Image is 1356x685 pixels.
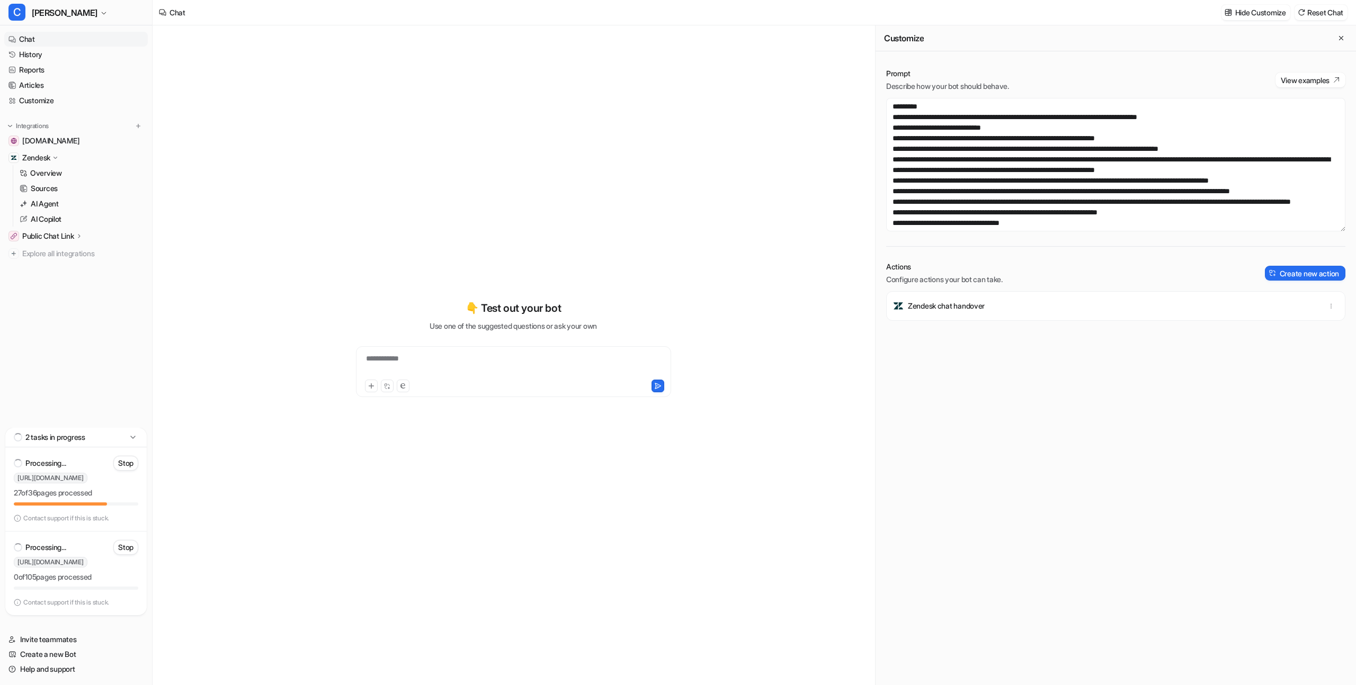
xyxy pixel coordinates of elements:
span: [DOMAIN_NAME] [22,136,79,146]
p: Integrations [16,122,49,130]
p: Actions [886,262,1003,272]
a: Help and support [4,662,148,677]
img: menu_add.svg [135,122,142,130]
a: gcore.com[DOMAIN_NAME] [4,133,148,148]
button: Reset Chat [1295,5,1348,20]
img: Zendesk chat handover icon [893,301,904,311]
p: Processing... [25,458,66,468]
p: Hide Customize [1235,7,1286,18]
p: 27 of 36 pages processed [14,488,138,498]
button: Hide Customize [1221,5,1290,20]
button: View examples [1275,73,1345,87]
a: Explore all integrations [4,246,148,261]
span: C [8,4,25,21]
img: expand menu [6,122,14,130]
a: Reports [4,62,148,77]
img: reset [1298,8,1305,16]
p: Overview [30,168,62,178]
button: Integrations [4,121,52,131]
a: Articles [4,78,148,93]
img: gcore.com [11,138,17,144]
a: History [4,47,148,62]
p: 👇 Test out your bot [466,300,561,316]
button: Stop [113,540,138,555]
p: 0 of 105 pages processed [14,572,138,582]
img: create-action-icon.svg [1269,269,1277,277]
p: Describe how your bot should behave. [886,81,1009,92]
img: customize [1225,8,1232,16]
img: Zendesk [11,155,17,161]
img: explore all integrations [8,248,19,259]
p: AI Copilot [31,214,61,224]
button: Close flyout [1335,32,1348,44]
a: AI Agent [15,196,148,211]
button: Create new action [1265,266,1345,281]
a: Sources [15,181,148,196]
p: Zendesk [22,152,50,163]
h2: Customize [884,33,924,43]
div: Chat [169,7,185,18]
span: Explore all integrations [22,245,144,262]
p: Use one of the suggested questions or ask your own [430,320,597,331]
a: Create a new Bot [4,647,148,662]
span: [URL][DOMAIN_NAME] [14,557,87,567]
img: Public Chat Link [11,233,17,239]
span: [PERSON_NAME] [32,5,97,20]
p: Prompt [886,68,1009,79]
a: Invite teammates [4,632,148,647]
p: Contact support if this is stuck. [23,598,109,607]
button: Stop [113,456,138,471]
p: Stop [118,458,133,468]
p: Zendesk chat handover [908,301,985,311]
a: AI Copilot [15,212,148,227]
a: Customize [4,93,148,108]
p: AI Agent [31,199,59,209]
p: 2 tasks in progress [25,432,85,443]
p: Stop [118,542,133,553]
p: Configure actions your bot can take. [886,274,1003,285]
p: Sources [31,183,58,194]
a: Overview [15,166,148,181]
p: Public Chat Link [22,231,74,241]
p: Processing... [25,542,66,553]
p: Contact support if this is stuck. [23,514,109,522]
span: [URL][DOMAIN_NAME] [14,473,87,483]
a: Chat [4,32,148,47]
